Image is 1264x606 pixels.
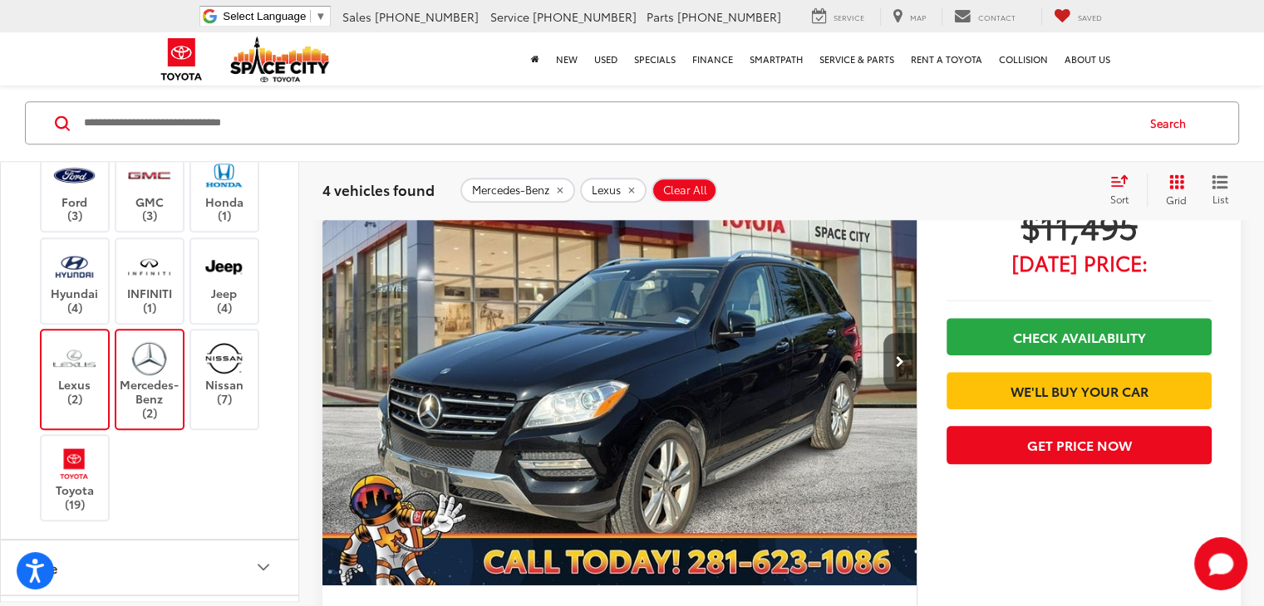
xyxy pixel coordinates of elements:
button: remove Lexus [580,178,647,203]
span: [PHONE_NUMBER] [533,8,637,25]
button: Select sort value [1102,174,1147,208]
span: Sales [342,8,371,25]
span: Clear All [663,184,707,198]
span: List [1212,193,1228,207]
a: We'll Buy Your Car [947,372,1212,409]
a: 2014 Mercedes-Benz ML 350 ML 350 FWD2014 Mercedes-Benz ML 350 ML 350 FWD2014 Mercedes-Benz ML 350... [322,139,918,585]
button: Clear All [652,178,717,203]
a: Service [799,7,877,26]
span: 4 vehicles found [322,180,435,200]
label: Nissan (7) [191,339,258,406]
span: Contact [978,12,1016,22]
span: Sort [1110,193,1129,207]
span: Map [910,12,926,22]
a: Map [880,7,938,26]
img: Space City Toyota in Humble, TX) [201,339,247,378]
label: Ford (3) [42,155,109,222]
button: Next image [883,333,917,391]
img: Space City Toyota in Humble, TX) [201,155,247,194]
img: Space City Toyota in Humble, TX) [201,247,247,286]
label: INFINITI (1) [116,247,184,314]
a: Collision [991,32,1056,86]
svg: Start Chat [1194,537,1247,590]
label: Hyundai (4) [42,247,109,314]
img: Space City Toyota in Humble, TX) [52,247,97,286]
a: SmartPath [741,32,811,86]
span: $11,495 [947,204,1212,246]
button: PricePrice [1,540,300,594]
label: Jeep (4) [191,247,258,314]
img: Space City Toyota in Humble, TX) [52,339,97,378]
span: Mercedes-Benz [472,184,549,198]
div: Price [253,557,273,577]
a: Specials [626,32,684,86]
input: Search by Make, Model, or Keyword [82,104,1134,144]
a: Home [523,32,548,86]
a: About Us [1056,32,1119,86]
span: Select Language [223,10,306,22]
label: Honda (1) [191,155,258,222]
span: [DATE] Price: [947,254,1212,271]
a: Used [586,32,626,86]
img: 2014 Mercedes-Benz ML 350 ML 350 FWD [322,139,918,586]
img: Space City Toyota [230,37,330,82]
span: Saved [1078,12,1102,22]
a: New [548,32,586,86]
div: 2014 Mercedes-Benz ML-Class ML 350 0 [322,139,918,585]
label: Toyota (19) [42,444,109,511]
a: Check Availability [947,318,1212,355]
img: Space City Toyota in Humble, TX) [126,155,172,194]
span: Parts [647,8,674,25]
img: Space City Toyota in Humble, TX) [52,155,97,194]
img: Space City Toyota in Humble, TX) [52,444,97,483]
img: Space City Toyota in Humble, TX) [126,247,172,286]
button: List View [1199,174,1241,208]
span: Grid [1166,193,1187,208]
a: Select Language​ [223,10,326,22]
label: Mercedes-Benz (2) [116,339,184,420]
span: ▼ [315,10,326,22]
button: Search [1134,103,1210,144]
button: Get Price Now [947,426,1212,463]
span: Lexus [592,184,621,198]
a: Service & Parts [811,32,903,86]
span: Service [490,8,529,25]
button: remove Mercedes-Benz [460,178,575,203]
a: My Saved Vehicles [1041,7,1114,26]
a: Contact [942,7,1028,26]
span: Service [834,12,864,22]
button: Grid View [1147,174,1199,208]
span: [PHONE_NUMBER] [375,8,479,25]
a: Finance [684,32,741,86]
img: Space City Toyota in Humble, TX) [126,339,172,378]
img: Toyota [150,32,213,86]
button: Toggle Chat Window [1194,537,1247,590]
label: GMC (3) [116,155,184,222]
span: ​ [310,10,311,22]
span: [PHONE_NUMBER] [677,8,781,25]
label: Lexus (2) [42,339,109,406]
a: Rent a Toyota [903,32,991,86]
